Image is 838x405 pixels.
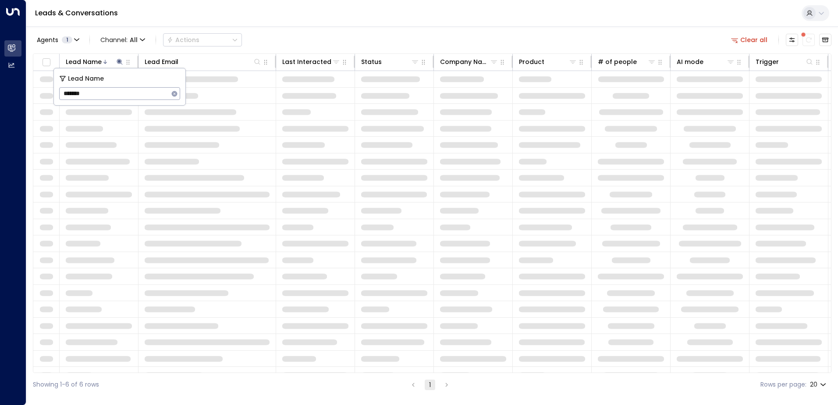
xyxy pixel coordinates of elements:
div: Company Name [440,57,498,67]
span: There are new threads available. Refresh the grid to view the latest updates. [802,34,815,46]
button: Clear all [728,34,771,46]
button: Channel:All [97,34,149,46]
div: Last Interacted [282,57,331,67]
div: # of people [598,57,637,67]
div: Lead Name [66,57,102,67]
span: Channel: [97,34,149,46]
div: Lead Email [145,57,262,67]
button: page 1 [425,380,435,390]
span: Agents [37,37,58,43]
span: 1 [62,36,72,43]
span: All [130,36,138,43]
div: AI mode [677,57,735,67]
button: Actions [163,33,242,46]
div: Actions [167,36,199,44]
button: Archived Leads [819,34,831,46]
div: Status [361,57,382,67]
div: Lead Name [66,57,124,67]
div: # of people [598,57,656,67]
div: 20 [810,378,828,391]
a: Leads & Conversations [35,8,118,18]
div: Product [519,57,544,67]
nav: pagination navigation [408,379,452,390]
div: Showing 1-6 of 6 rows [33,380,99,389]
div: Product [519,57,577,67]
div: Status [361,57,419,67]
div: Trigger [756,57,814,67]
label: Rows per page: [760,380,806,389]
div: Button group with a nested menu [163,33,242,46]
button: Agents1 [33,34,82,46]
span: Lead Name [68,74,104,84]
button: Customize [786,34,798,46]
div: Last Interacted [282,57,341,67]
div: AI mode [677,57,703,67]
div: Company Name [440,57,490,67]
div: Trigger [756,57,779,67]
div: Lead Email [145,57,178,67]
